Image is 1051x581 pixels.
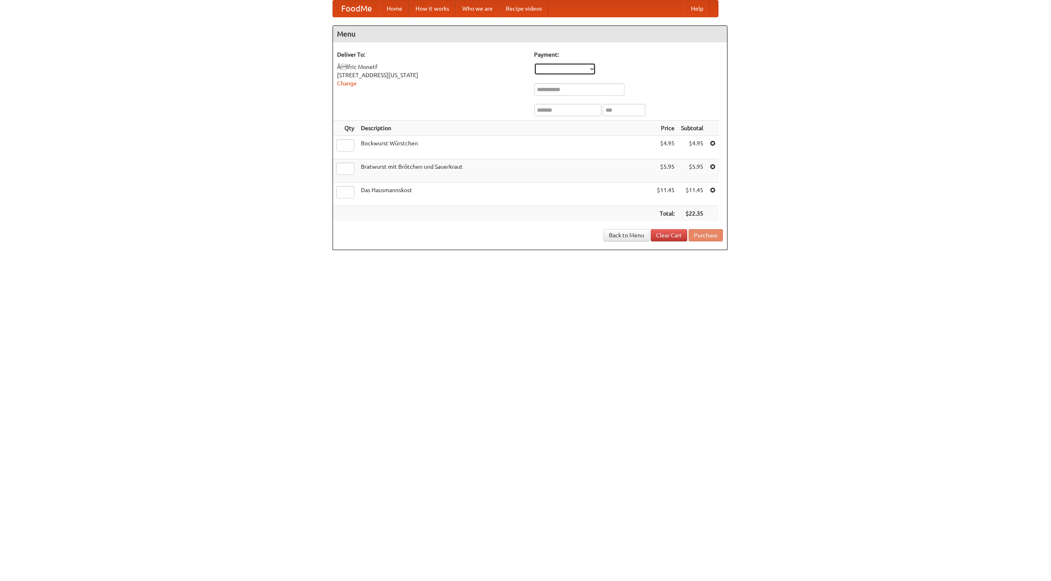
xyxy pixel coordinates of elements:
[604,229,649,241] a: Back to Menu
[333,121,358,136] th: Qty
[678,136,707,159] td: $4.95
[499,0,548,17] a: Recipe videos
[380,0,409,17] a: Home
[337,63,526,71] div: Ãlfric Monetf
[678,159,707,183] td: $5.95
[688,229,723,241] button: Purchase
[678,121,707,136] th: Subtotal
[678,206,707,221] th: $22.35
[684,0,710,17] a: Help
[534,51,723,59] h5: Payment:
[337,51,526,59] h5: Deliver To:
[654,206,678,221] th: Total:
[358,121,654,136] th: Description
[358,159,654,183] td: Bratwurst mit Brötchen und Sauerkraut
[654,136,678,159] td: $4.95
[654,183,678,206] td: $11.45
[358,136,654,159] td: Bockwurst Würstchen
[654,159,678,183] td: $5.95
[409,0,456,17] a: How it works
[654,121,678,136] th: Price
[358,183,654,206] td: Das Hausmannskost
[651,229,687,241] a: Clear Cart
[333,26,727,42] h4: Menu
[333,0,380,17] a: FoodMe
[456,0,499,17] a: Who we are
[337,71,526,79] div: [STREET_ADDRESS][US_STATE]
[337,80,357,87] a: Change
[678,183,707,206] td: $11.45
